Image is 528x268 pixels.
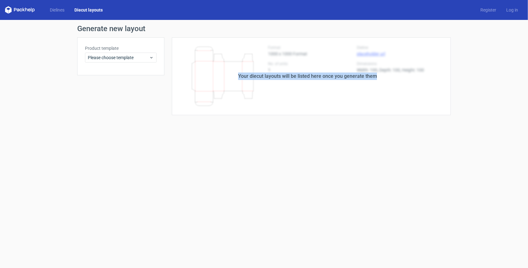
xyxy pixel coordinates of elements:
span: Please choose template [88,54,149,61]
label: Product template [85,45,157,51]
a: Log in [501,7,523,13]
a: Register [475,7,501,13]
a: Diecut layouts [69,7,108,13]
a: Dielines [45,7,69,13]
div: Your diecut layouts will be listed here once you generate them [238,73,377,80]
h1: Generate new layout [77,25,451,32]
